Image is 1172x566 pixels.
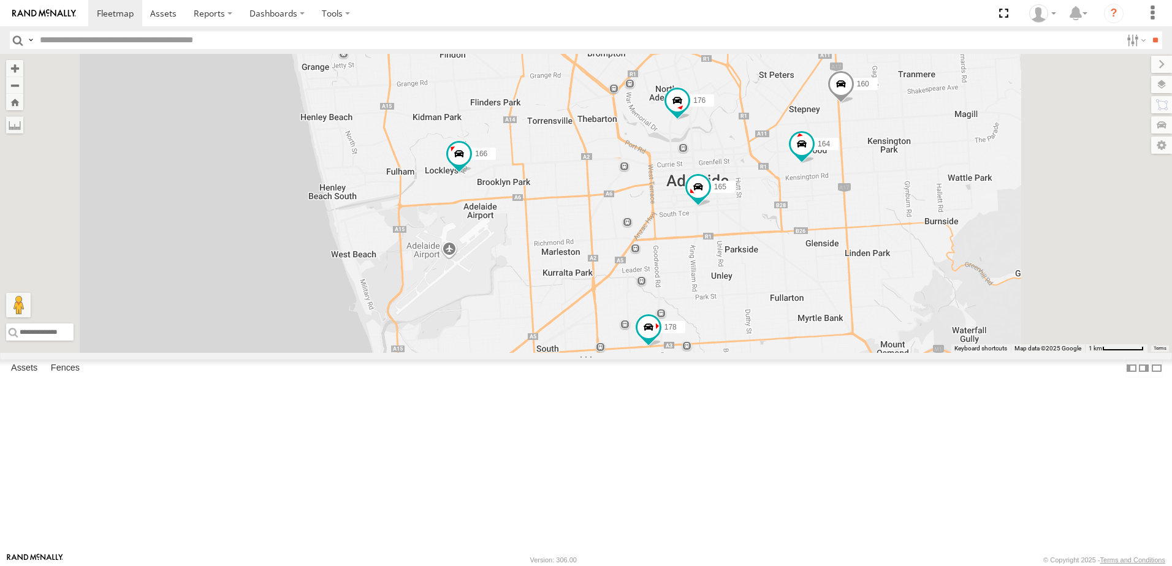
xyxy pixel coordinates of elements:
button: Zoom Home [6,94,23,110]
div: Mitchell Nelson [1025,4,1060,23]
button: Map Scale: 1 km per 64 pixels [1085,344,1147,353]
label: Fences [45,360,86,377]
label: Hide Summary Table [1151,360,1163,377]
span: 166 [475,149,487,158]
div: © Copyright 2025 - [1043,556,1165,564]
button: Keyboard shortcuts [954,344,1007,353]
i: ? [1104,4,1124,23]
a: Terms and Conditions [1100,556,1165,564]
label: Measure [6,116,23,134]
span: 165 [714,183,726,191]
span: 178 [664,323,677,331]
label: Dock Summary Table to the Right [1138,360,1150,377]
label: Map Settings [1151,137,1172,154]
span: 164 [818,140,830,148]
span: 1 km [1089,345,1102,352]
button: Drag Pegman onto the map to open Street View [6,293,31,317]
a: Visit our Website [7,554,63,566]
span: 176 [693,96,706,105]
button: Zoom out [6,77,23,94]
label: Dock Summary Table to the Left [1125,360,1138,377]
button: Zoom in [6,60,23,77]
label: Search Query [26,31,36,49]
img: rand-logo.svg [12,9,76,18]
label: Assets [5,360,44,377]
label: Search Filter Options [1122,31,1148,49]
span: 160 [857,80,869,88]
div: Version: 306.00 [530,556,577,564]
a: Terms [1154,346,1166,351]
span: Map data ©2025 Google [1014,345,1081,352]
